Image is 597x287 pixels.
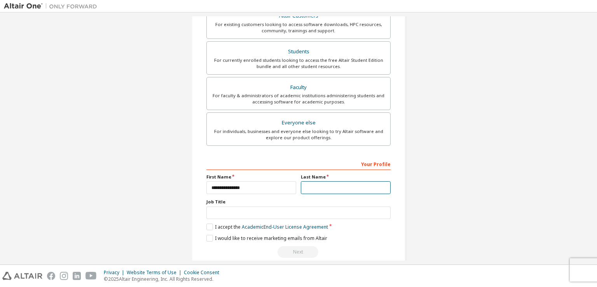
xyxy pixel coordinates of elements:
img: instagram.svg [60,272,68,280]
label: I accept the [206,224,328,230]
div: Website Terms of Use [127,269,184,276]
div: Cookie Consent [184,269,224,276]
a: Academic End-User License Agreement [242,224,328,230]
label: I would like to receive marketing emails from Altair [206,235,327,241]
div: For faculty & administrators of academic institutions administering students and accessing softwa... [211,93,386,105]
div: For individuals, businesses and everyone else looking to try Altair software and explore our prod... [211,128,386,141]
label: First Name [206,174,296,180]
label: Job Title [206,199,391,205]
div: For currently enrolled students looking to access the free Altair Student Edition bundle and all ... [211,57,386,70]
p: © 2025 Altair Engineering, Inc. All Rights Reserved. [104,276,224,282]
div: Students [211,46,386,57]
div: Faculty [211,82,386,93]
img: youtube.svg [86,272,97,280]
div: For existing customers looking to access software downloads, HPC resources, community, trainings ... [211,21,386,34]
img: altair_logo.svg [2,272,42,280]
div: Read and acccept EULA to continue [206,246,391,258]
div: Your Profile [206,157,391,170]
img: linkedin.svg [73,272,81,280]
div: Privacy [104,269,127,276]
img: facebook.svg [47,272,55,280]
div: Everyone else [211,117,386,128]
label: Last Name [301,174,391,180]
img: Altair One [4,2,101,10]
